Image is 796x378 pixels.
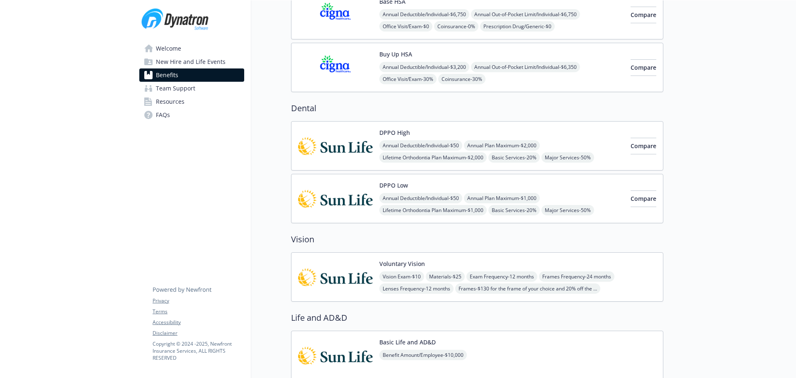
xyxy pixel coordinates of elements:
a: FAQs [139,108,244,122]
img: Sun Life Financial carrier logo [298,259,373,295]
a: New Hire and Life Events [139,55,244,68]
button: DPPO Low [379,181,408,190]
a: Resources [139,95,244,108]
span: Coinsurance - 0% [434,21,478,32]
span: Benefits [156,68,178,82]
img: Sun Life Financial carrier logo [298,128,373,163]
span: Resources [156,95,184,108]
span: Exam Frequency - 12 months [466,271,537,282]
button: Basic Life and AD&D [379,338,436,346]
span: Annual Deductible/Individual - $50 [379,193,462,203]
span: Frames Frequency - 24 months [539,271,614,282]
h2: Dental [291,102,663,115]
span: Annual Deductible/Individual - $50 [379,140,462,151]
a: Benefits [139,68,244,82]
button: Compare [631,138,656,154]
span: Team Support [156,82,195,95]
a: Welcome [139,42,244,55]
button: Compare [631,190,656,207]
img: Sun Life Financial carrier logo [298,181,373,216]
span: Compare [631,142,656,150]
span: Compare [631,11,656,19]
span: Coinsurance - 30% [438,74,485,84]
span: Major Services - 50% [541,205,594,215]
a: Accessibility [153,319,244,326]
span: FAQs [156,108,170,122]
button: DPPO High [379,128,410,137]
a: Terms [153,308,244,315]
span: Basic Services - 20% [488,205,540,215]
a: Disclaimer [153,329,244,337]
span: Basic Services - 20% [488,152,540,163]
button: Buy Up HSA [379,50,412,59]
a: Team Support [139,82,244,95]
button: Voluntary Vision [379,259,425,268]
button: Compare [631,59,656,76]
span: Annual Plan Maximum - $2,000 [464,140,540,151]
button: Compare [631,7,656,23]
img: Sun Life Financial carrier logo [298,338,373,373]
span: Annual Out-of-Pocket Limit/Individual - $6,750 [471,9,580,20]
span: Materials - $25 [426,271,465,282]
span: Welcome [156,42,181,55]
span: Compare [631,195,656,202]
span: Lifetime Orthodontia Plan Maximum - $2,000 [379,152,487,163]
a: Privacy [153,297,244,305]
span: Annual Plan Maximum - $1,000 [464,193,540,203]
span: Prescription Drug/Generic - $0 [480,21,555,32]
span: Compare [631,63,656,71]
span: Vision Exam - $10 [379,271,424,282]
span: Annual Deductible/Individual - $6,750 [379,9,469,20]
span: Benefit Amount/Employee - $10,000 [379,350,467,360]
span: New Hire and Life Events [156,55,226,68]
span: Annual Deductible/Individual - $3,200 [379,62,469,72]
img: CIGNA carrier logo [298,50,373,85]
h2: Life and AD&D [291,312,663,324]
span: Office Visit/Exam - 30% [379,74,437,84]
span: Major Services - 50% [541,152,594,163]
span: Lifetime Orthodontia Plan Maximum - $1,000 [379,205,487,215]
span: Office Visit/Exam - $0 [379,21,432,32]
span: Lenses Frequency - 12 months [379,283,454,294]
span: Frames - $130 for the frame of your choice and 20% off the amount over your allowance $70 allowan... [455,283,600,294]
span: Annual Out-of-Pocket Limit/Individual - $6,350 [471,62,580,72]
p: Copyright © 2024 - 2025 , Newfront Insurance Services, ALL RIGHTS RESERVED [153,340,244,361]
h2: Vision [291,233,663,246]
